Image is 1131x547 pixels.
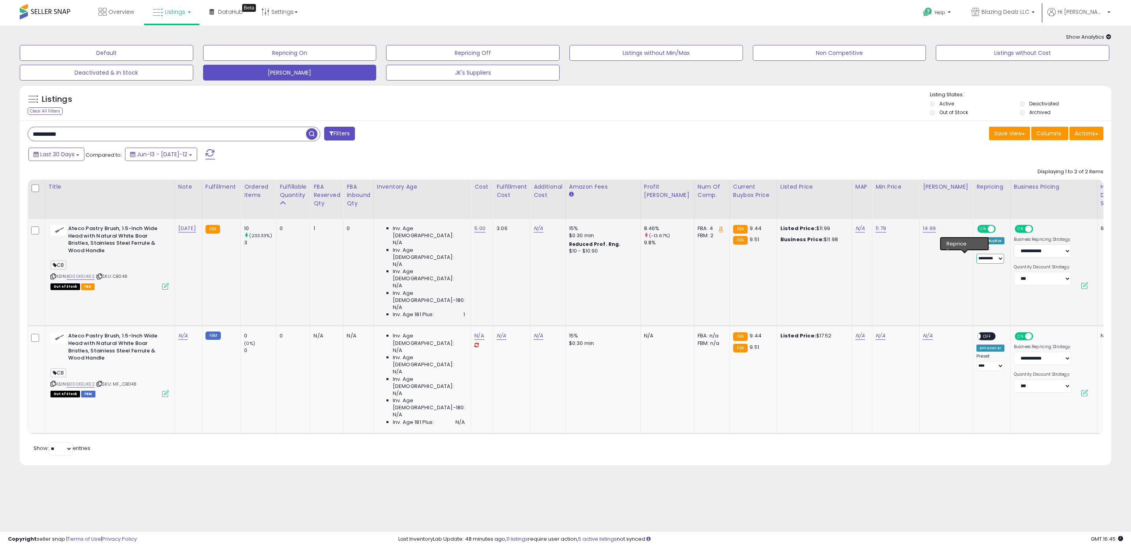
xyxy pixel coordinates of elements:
div: $11.98 [780,236,846,243]
span: OFF [1032,226,1045,232]
div: Amazon AI [976,345,1004,352]
span: CB [50,260,66,270]
div: Preset: [976,246,1004,264]
div: Fulfillment [205,183,237,191]
div: FBA Reserved Qty [314,183,340,208]
a: N/A [178,332,188,340]
span: N/A [393,261,402,268]
button: Non Competitive [753,45,926,61]
div: FBA inbound Qty [347,183,370,208]
a: [DATE] [178,225,196,232]
span: 9.44 [750,332,761,339]
a: B000KEUKE2 [67,381,95,388]
label: Active [939,100,954,107]
div: $0.30 min [569,340,635,347]
div: Min Price [875,183,916,191]
span: DataHub [218,8,243,16]
button: Listings without Cost [936,45,1109,61]
div: 15% [569,332,635,339]
span: Inv. Age [DEMOGRAPHIC_DATA]: [393,332,465,347]
button: [PERSON_NAME] [203,65,377,81]
div: 0 [280,332,304,339]
span: Inv. Age [DEMOGRAPHIC_DATA]: [393,225,465,239]
span: N/A [393,239,402,246]
div: Displaying 1 to 2 of 2 items [1038,168,1103,176]
span: | SKU: MF_CB048 [96,381,137,387]
span: Inv. Age 181 Plus: [393,311,434,318]
span: Inv. Age [DEMOGRAPHIC_DATA]: [393,268,465,282]
button: JK's Suppliers [386,65,560,81]
div: [PERSON_NAME] [923,183,970,191]
span: Inv. Age [DEMOGRAPHIC_DATA]-180: [393,397,465,411]
label: Quantity Discount Strategy: [1014,264,1071,270]
span: ON [978,226,988,232]
a: N/A [534,225,543,232]
div: Inventory Age [377,183,468,191]
div: Fulfillable Quantity [280,183,307,199]
button: Listings without Min/Max [569,45,743,61]
div: Ordered Items [244,183,273,199]
b: Listed Price: [780,225,816,232]
span: Inv. Age [DEMOGRAPHIC_DATA]: [393,354,465,368]
a: Help [917,1,959,26]
a: N/A [534,332,543,340]
span: All listings that are currently out of stock and unavailable for purchase on Amazon [50,391,80,397]
small: (233.33%) [249,232,272,239]
span: N/A [393,368,402,375]
div: 0 [244,332,276,339]
button: Repricing On [203,45,377,61]
div: Historical Days Of Supply [1101,183,1129,208]
div: Win BuyBox [976,237,1004,244]
span: 9.51 [750,343,759,351]
span: Inv. Age [DEMOGRAPHIC_DATA]: [393,247,465,261]
small: FBM [205,332,221,340]
span: FBM [81,391,95,397]
div: N/A [314,332,337,339]
div: N/A [1101,332,1127,339]
label: Deactivated [1029,100,1059,107]
label: Quantity Discount Strategy: [1014,372,1071,377]
div: Preset: [976,354,1004,371]
div: 3.06 [496,225,524,232]
div: Current Buybox Price [733,183,774,199]
i: Get Help [923,7,933,17]
span: Inv. Age [DEMOGRAPHIC_DATA]-180: [393,290,465,304]
div: ASIN: [50,225,169,289]
span: OFF [1032,333,1045,340]
div: Clear All Filters [28,107,63,115]
b: Ateco Pastry Brush, 1.5-Inch Wide Head with Natural White Boar Bristles, Stainless Steel Ferrule ... [68,332,164,363]
div: Additional Cost [534,183,562,199]
b: Listed Price: [780,332,816,339]
a: 5.00 [474,225,485,232]
button: Repricing Off [386,45,560,61]
span: Hi [PERSON_NAME] [1058,8,1105,16]
span: N/A [393,347,402,354]
span: Inv. Age [DEMOGRAPHIC_DATA]: [393,376,465,390]
small: FBA [205,225,220,234]
span: FBA [81,283,95,290]
span: Jun-13 - [DATE]-12 [137,150,187,158]
div: N/A [347,332,368,339]
small: FBA [733,225,748,234]
div: Repricing [976,183,1007,191]
span: 1 [463,311,465,318]
a: Hi [PERSON_NAME] [1047,8,1110,26]
span: Show Analytics [1066,33,1111,41]
span: Overview [108,8,134,16]
button: Actions [1069,127,1103,140]
a: N/A [855,225,865,232]
span: Help [935,9,945,16]
button: Columns [1031,127,1068,140]
span: ON [1015,226,1025,232]
span: N/A [393,304,402,311]
a: 14.99 [923,225,936,232]
span: N/A [455,419,465,426]
a: N/A [474,332,484,340]
small: FBA [733,236,748,245]
button: Deactivated & In Stock [20,65,193,81]
div: Title [49,183,172,191]
div: FBM: 2 [698,232,724,239]
div: MAP [855,183,869,191]
div: 0 [244,347,276,354]
label: Archived [1029,109,1051,116]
